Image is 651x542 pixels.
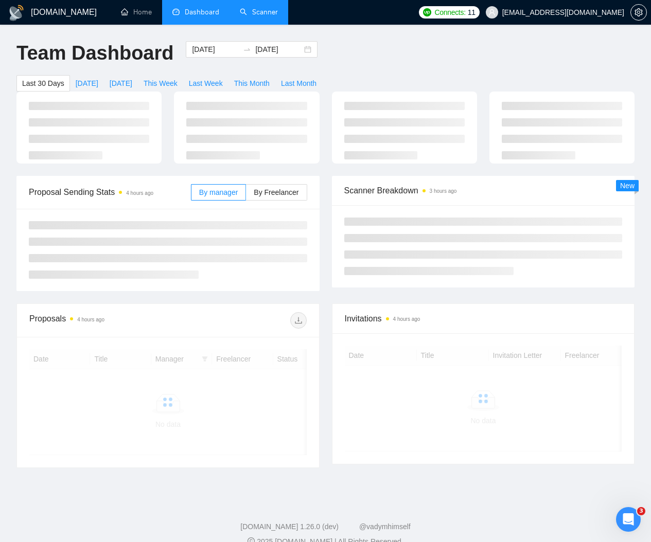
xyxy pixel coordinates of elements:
span: [DATE] [110,78,132,89]
span: Invitations [345,312,622,325]
span: user [488,9,496,16]
span: Last Week [189,78,223,89]
span: Connects: [434,7,465,18]
span: By Freelancer [254,188,298,196]
input: End date [255,44,302,55]
span: [DATE] [76,78,98,89]
span: Dashboard [185,8,219,16]
h1: Team Dashboard [16,41,173,65]
input: Start date [192,44,239,55]
img: logo [8,5,25,21]
span: 11 [468,7,476,18]
a: setting [630,8,647,16]
a: @vadymhimself [359,522,411,531]
span: This Month [234,78,270,89]
button: This Month [228,75,275,92]
time: 4 hours ago [393,316,420,322]
span: dashboard [172,8,180,15]
button: Last Week [183,75,228,92]
span: Scanner Breakdown [344,184,623,197]
button: [DATE] [70,75,104,92]
button: This Week [138,75,183,92]
time: 4 hours ago [77,317,104,322]
span: swap-right [243,45,251,53]
a: searchScanner [240,8,278,16]
img: upwork-logo.png [423,8,431,16]
a: [DOMAIN_NAME] 1.26.0 (dev) [240,522,339,531]
button: Last Month [275,75,322,92]
button: Last 30 Days [16,75,70,92]
span: setting [631,8,646,16]
span: This Week [144,78,178,89]
span: Proposal Sending Stats [29,186,191,198]
span: By manager [199,188,238,196]
span: to [243,45,251,53]
span: New [620,182,635,190]
button: setting [630,4,647,21]
span: Last 30 Days [22,78,64,89]
iframe: Intercom live chat [616,507,641,532]
span: Last Month [281,78,316,89]
button: [DATE] [104,75,138,92]
time: 4 hours ago [126,190,153,196]
div: Proposals [29,312,168,329]
time: 3 hours ago [430,188,457,194]
a: homeHome [121,8,152,16]
span: 3 [637,507,645,515]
